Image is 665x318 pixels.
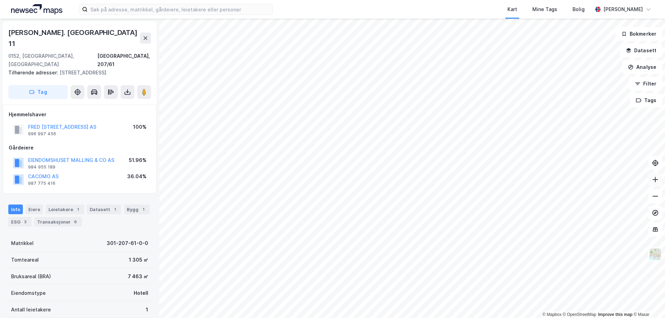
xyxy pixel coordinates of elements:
[128,272,148,281] div: 7 463 ㎡
[127,172,147,181] div: 36.04%
[563,312,596,317] a: OpenStreetMap
[146,306,148,314] div: 1
[603,5,643,13] div: [PERSON_NAME]
[134,289,148,297] div: Hotell
[28,181,55,186] div: 987 775 416
[629,77,662,91] button: Filter
[598,312,632,317] a: Improve this map
[630,285,665,318] div: Kontrollprogram for chat
[542,312,561,317] a: Mapbox
[622,60,662,74] button: Analyse
[8,70,60,75] span: Tilhørende adresser:
[97,52,151,69] div: [GEOGRAPHIC_DATA], 207/61
[46,205,84,214] div: Leietakere
[140,206,147,213] div: 1
[620,44,662,57] button: Datasett
[8,27,140,49] div: [PERSON_NAME]. [GEOGRAPHIC_DATA] 11
[630,93,662,107] button: Tags
[11,256,39,264] div: Tomteareal
[649,248,662,261] img: Z
[112,206,118,213] div: 1
[8,52,97,69] div: 0152, [GEOGRAPHIC_DATA], [GEOGRAPHIC_DATA]
[11,289,46,297] div: Eiendomstype
[129,156,147,164] div: 51.96%
[72,218,79,225] div: 6
[22,218,29,225] div: 3
[129,256,148,264] div: 1 305 ㎡
[87,205,121,214] div: Datasett
[8,85,68,99] button: Tag
[26,205,43,214] div: Eiere
[8,69,145,77] div: [STREET_ADDRESS]
[28,131,56,137] div: 996 997 456
[107,239,148,247] div: 301-207-61-0-0
[11,272,51,281] div: Bruksareal (BRA)
[630,285,665,318] iframe: Chat Widget
[133,123,147,131] div: 100%
[11,239,34,247] div: Matrikkel
[11,4,62,15] img: logo.a4113a55bc3d86da70a041830d287a7e.svg
[28,164,55,170] div: 984 955 189
[34,217,82,227] div: Transaksjoner
[8,217,32,227] div: ESG
[573,5,585,13] div: Bolig
[9,144,151,152] div: Gårdeiere
[9,110,151,119] div: Hjemmelshaver
[615,27,662,41] button: Bokmerker
[11,306,51,314] div: Antall leietakere
[74,206,81,213] div: 1
[124,205,150,214] div: Bygg
[507,5,517,13] div: Kart
[8,205,23,214] div: Info
[88,4,273,15] input: Søk på adresse, matrikkel, gårdeiere, leietakere eller personer
[532,5,557,13] div: Mine Tags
